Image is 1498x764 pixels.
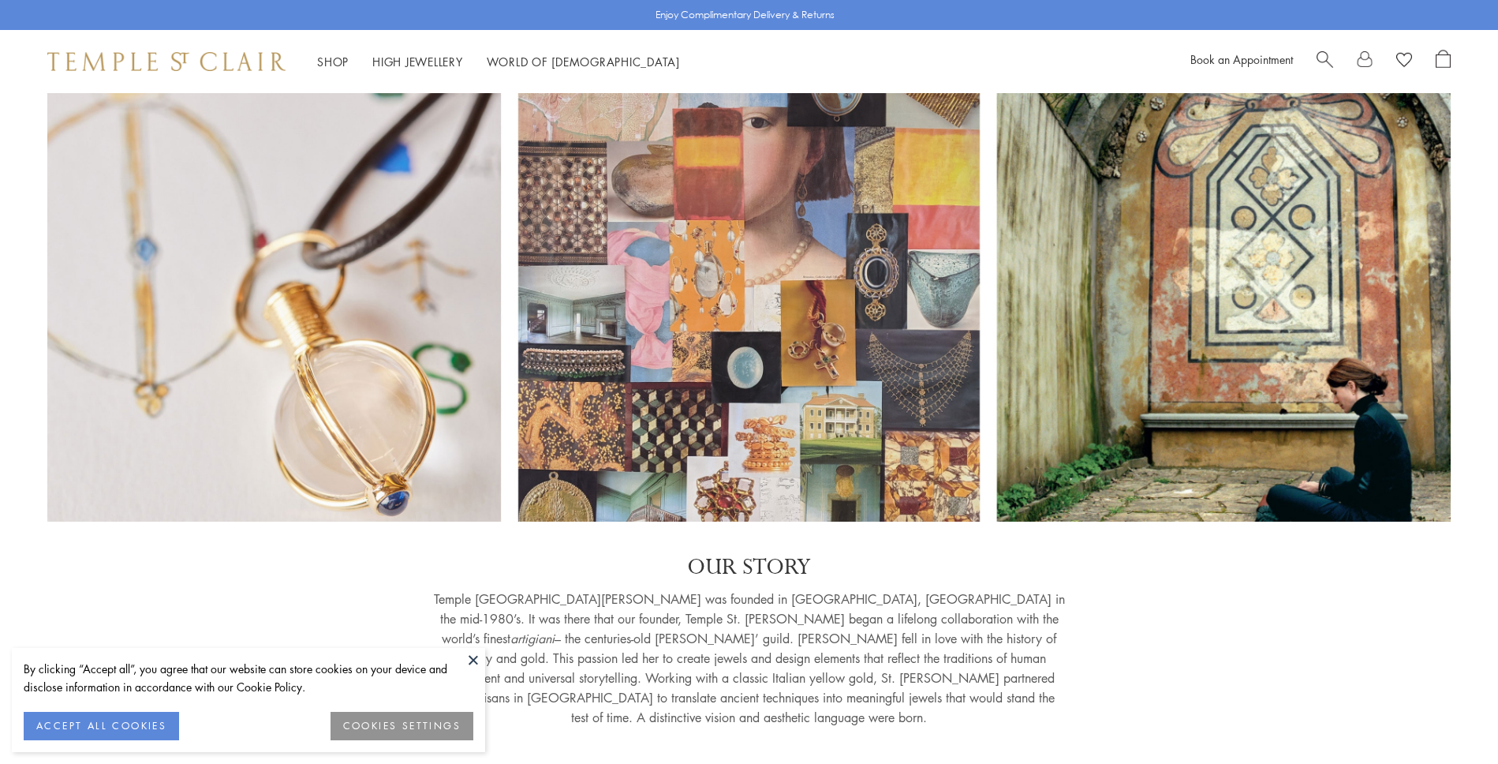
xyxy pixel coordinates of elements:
img: Temple St. Clair [47,52,286,71]
a: High JewelleryHigh Jewellery [372,54,463,69]
p: OUR STORY [434,553,1065,582]
p: Enjoy Complimentary Delivery & Returns [656,7,835,23]
a: ShopShop [317,54,349,69]
div: By clicking “Accept all”, you agree that our website can store cookies on your device and disclos... [24,660,473,696]
button: ACCEPT ALL COOKIES [24,712,179,740]
a: View Wishlist [1396,50,1412,73]
a: World of [DEMOGRAPHIC_DATA]World of [DEMOGRAPHIC_DATA] [487,54,680,69]
button: COOKIES SETTINGS [331,712,473,740]
a: Search [1317,50,1333,73]
a: Open Shopping Bag [1436,50,1451,73]
p: Temple [GEOGRAPHIC_DATA][PERSON_NAME] was founded in [GEOGRAPHIC_DATA], [GEOGRAPHIC_DATA] in the ... [434,590,1065,728]
nav: Main navigation [317,52,680,72]
em: artigiani [510,630,555,647]
a: Book an Appointment [1190,51,1293,67]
